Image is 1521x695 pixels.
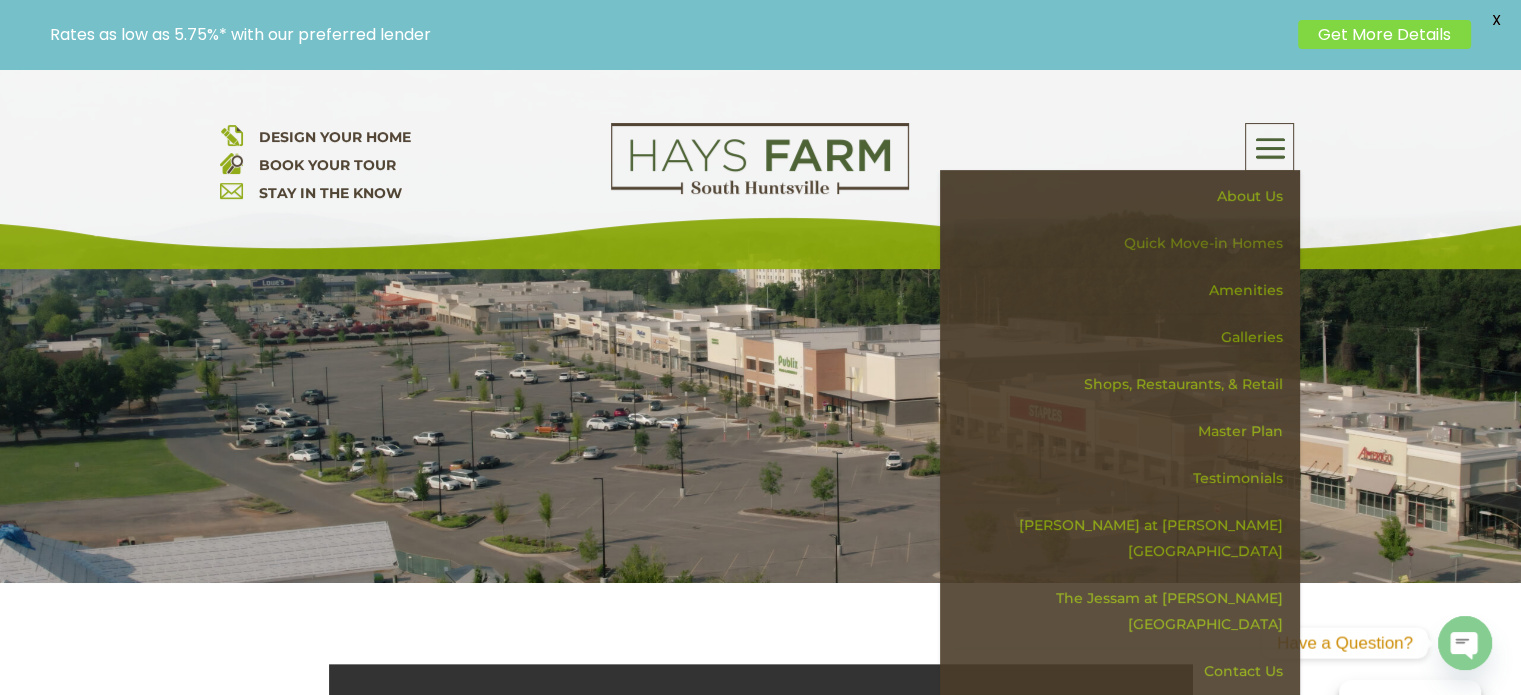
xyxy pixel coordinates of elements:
[954,267,1300,314] a: Amenities
[1298,20,1471,49] a: Get More Details
[220,151,243,174] img: book your home tour
[954,220,1300,267] a: Quick Move-in Homes
[258,156,395,174] a: BOOK YOUR TOUR
[258,184,401,202] a: STAY IN THE KNOW
[611,181,909,199] a: hays farm homes huntsville development
[954,455,1300,502] a: Testimonials
[220,123,243,146] img: design your home
[611,123,909,195] img: Logo
[954,361,1300,408] a: Shops, Restaurants, & Retail
[954,408,1300,455] a: Master Plan
[258,128,410,146] a: DESIGN YOUR HOME
[50,25,1288,44] p: Rates as low as 5.75%* with our preferred lender
[954,575,1300,648] a: The Jessam at [PERSON_NAME][GEOGRAPHIC_DATA]
[954,648,1300,695] a: Contact Us
[954,314,1300,361] a: Galleries
[954,173,1300,220] a: About Us
[954,502,1300,575] a: [PERSON_NAME] at [PERSON_NAME][GEOGRAPHIC_DATA]
[1481,5,1511,35] span: X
